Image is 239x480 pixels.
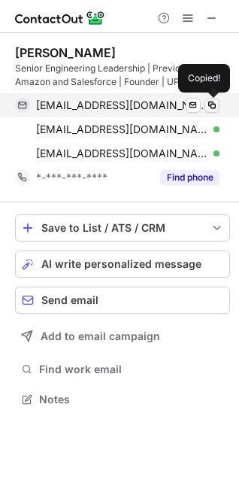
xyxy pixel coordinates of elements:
[15,323,230,350] button: Add to email campaign
[15,389,230,410] button: Notes
[15,9,105,27] img: ContactOut v5.3.10
[39,363,224,376] span: Find work email
[15,62,230,89] div: Senior Engineering Leadership | Previously Amazon and Salesforce | Founder | UPenn
[39,393,224,406] span: Notes
[15,359,230,380] button: Find work email
[41,330,160,342] span: Add to email campaign
[15,251,230,278] button: AI write personalized message
[15,214,230,242] button: save-profile-one-click
[160,170,219,185] button: Reveal Button
[36,99,208,112] span: [EMAIL_ADDRESS][DOMAIN_NAME]
[15,287,230,314] button: Send email
[41,258,201,270] span: AI write personalized message
[36,147,208,160] span: [EMAIL_ADDRESS][DOMAIN_NAME]
[36,123,208,136] span: [EMAIL_ADDRESS][DOMAIN_NAME]
[41,222,204,234] div: Save to List / ATS / CRM
[15,45,116,60] div: [PERSON_NAME]
[41,294,98,306] span: Send email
